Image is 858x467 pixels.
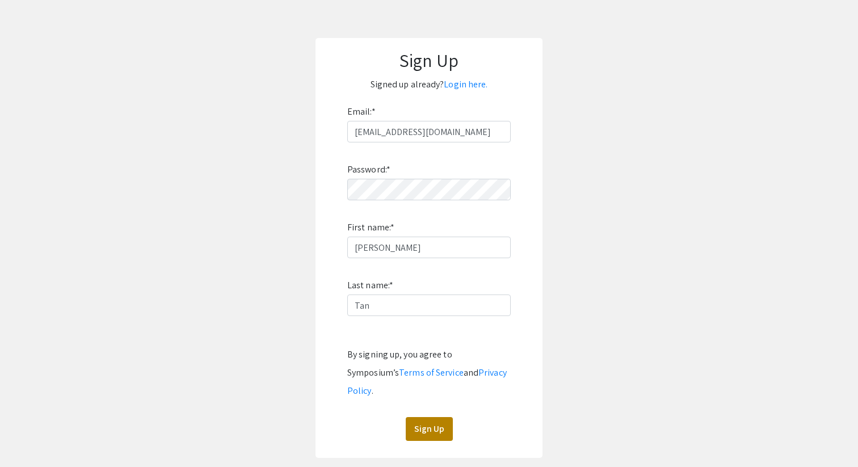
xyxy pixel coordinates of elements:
[327,75,531,94] p: Signed up already?
[347,103,376,121] label: Email:
[444,78,487,90] a: Login here.
[347,218,394,237] label: First name:
[406,417,453,441] button: Sign Up
[399,367,464,378] a: Terms of Service
[347,367,507,397] a: Privacy Policy
[9,416,48,458] iframe: Chat
[347,161,390,179] label: Password:
[347,346,511,400] div: By signing up, you agree to Symposium’s and .
[347,276,393,294] label: Last name:
[327,49,531,71] h1: Sign Up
